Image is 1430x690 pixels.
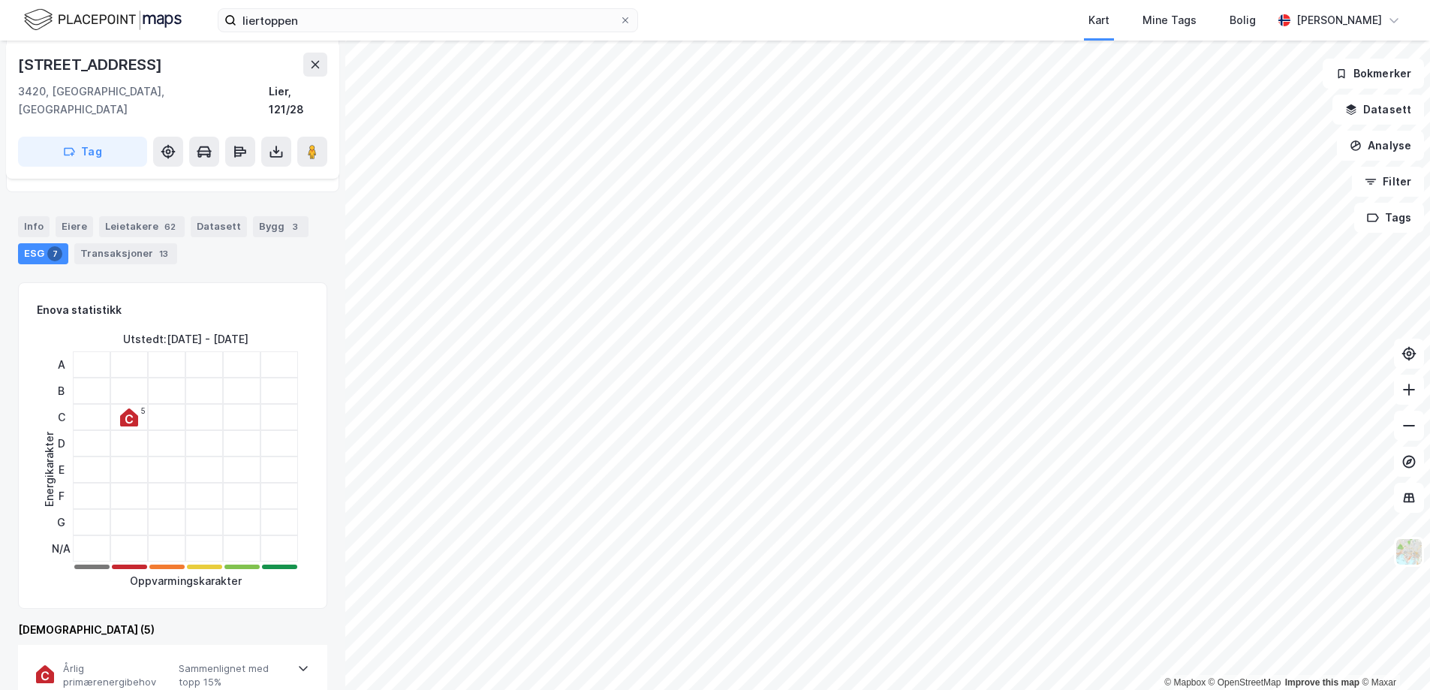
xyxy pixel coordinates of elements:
[52,378,71,404] div: B
[1352,167,1424,197] button: Filter
[52,404,71,430] div: C
[1296,11,1382,29] div: [PERSON_NAME]
[179,662,288,688] span: Sammenlignet med topp 15%
[1354,203,1424,233] button: Tags
[269,83,327,119] div: Lier, 121/28
[18,53,165,77] div: [STREET_ADDRESS]
[18,621,327,639] div: [DEMOGRAPHIC_DATA] (5)
[1209,677,1281,688] a: OpenStreetMap
[191,216,247,237] div: Datasett
[56,216,93,237] div: Eiere
[1285,677,1359,688] a: Improve this map
[18,83,269,119] div: 3420, [GEOGRAPHIC_DATA], [GEOGRAPHIC_DATA]
[99,216,185,237] div: Leietakere
[1164,677,1206,688] a: Mapbox
[52,509,71,535] div: G
[123,330,248,348] div: Utstedt : [DATE] - [DATE]
[1142,11,1197,29] div: Mine Tags
[236,9,619,32] input: Søk på adresse, matrikkel, gårdeiere, leietakere eller personer
[18,216,50,237] div: Info
[1395,538,1423,566] img: Z
[37,301,122,319] div: Enova statistikk
[18,137,147,167] button: Tag
[63,662,173,688] span: Årlig primærenergibehov
[156,246,171,261] div: 13
[74,243,177,264] div: Transaksjoner
[41,432,59,507] div: Energikarakter
[24,7,182,33] img: logo.f888ab2527a4732fd821a326f86c7f29.svg
[1323,59,1424,89] button: Bokmerker
[161,219,179,234] div: 62
[52,535,71,562] div: N/A
[141,406,146,415] div: 5
[52,456,71,483] div: E
[52,351,71,378] div: A
[1230,11,1256,29] div: Bolig
[1337,131,1424,161] button: Analyse
[18,243,68,264] div: ESG
[288,219,303,234] div: 3
[1332,95,1424,125] button: Datasett
[130,572,242,590] div: Oppvarmingskarakter
[1355,618,1430,690] iframe: Chat Widget
[52,430,71,456] div: D
[1088,11,1109,29] div: Kart
[52,483,71,509] div: F
[47,246,62,261] div: 7
[253,216,309,237] div: Bygg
